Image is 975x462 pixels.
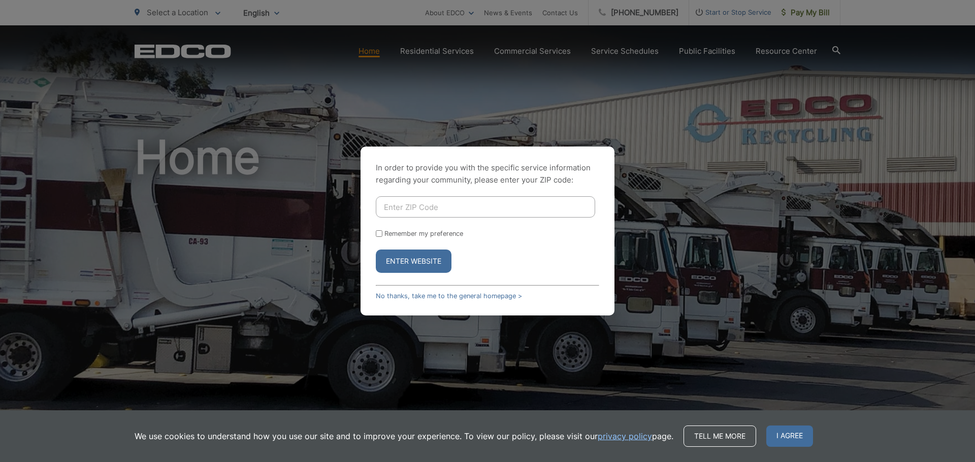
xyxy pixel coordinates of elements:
[598,430,652,442] a: privacy policy
[376,292,522,300] a: No thanks, take me to the general homepage >
[766,425,813,447] span: I agree
[376,162,599,186] p: In order to provide you with the specific service information regarding your community, please en...
[376,196,595,218] input: Enter ZIP Code
[384,230,463,237] label: Remember my preference
[135,430,673,442] p: We use cookies to understand how you use our site and to improve your experience. To view our pol...
[684,425,756,447] a: Tell me more
[376,250,451,273] button: Enter Website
